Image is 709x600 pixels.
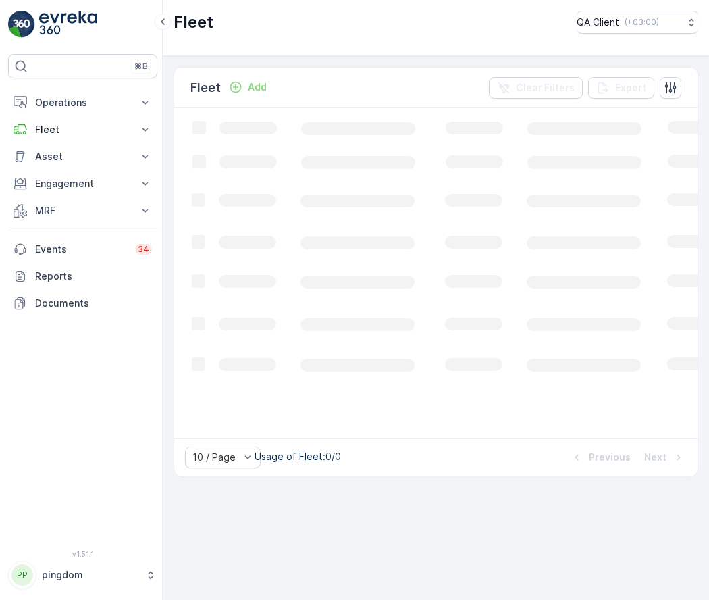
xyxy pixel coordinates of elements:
[248,80,267,94] p: Add
[174,11,213,33] p: Fleet
[8,116,157,143] button: Fleet
[35,297,152,310] p: Documents
[577,11,698,34] button: QA Client(+03:00)
[489,77,583,99] button: Clear Filters
[8,236,157,263] a: Events34
[516,81,575,95] p: Clear Filters
[42,568,138,582] p: pingdom
[8,263,157,290] a: Reports
[569,449,632,466] button: Previous
[8,11,35,38] img: logo
[35,123,130,136] p: Fleet
[8,89,157,116] button: Operations
[35,204,130,218] p: MRF
[35,177,130,191] p: Engagement
[224,79,272,95] button: Add
[644,451,666,464] p: Next
[577,16,619,29] p: QA Client
[11,564,33,586] div: PP
[8,561,157,589] button: PPpingdom
[35,243,127,256] p: Events
[255,450,341,464] p: Usage of Fleet : 0/0
[8,197,157,224] button: MRF
[8,170,157,197] button: Engagement
[138,244,149,255] p: 34
[8,143,157,170] button: Asset
[615,81,646,95] p: Export
[35,150,130,164] p: Asset
[8,290,157,317] a: Documents
[190,78,221,97] p: Fleet
[39,11,97,38] img: logo_light-DOdMpM7g.png
[588,77,654,99] button: Export
[35,96,130,109] p: Operations
[589,451,631,464] p: Previous
[134,61,148,72] p: ⌘B
[8,550,157,558] span: v 1.51.1
[35,270,152,283] p: Reports
[643,449,687,466] button: Next
[625,17,659,28] p: ( +03:00 )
